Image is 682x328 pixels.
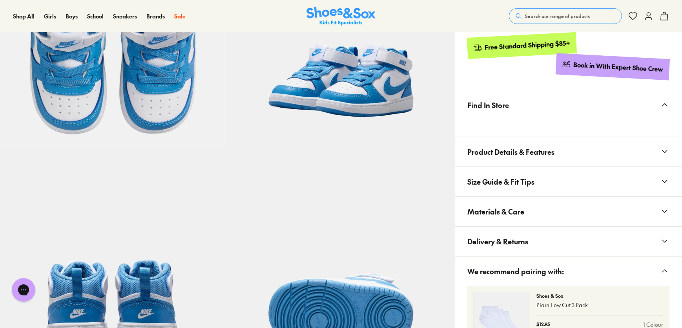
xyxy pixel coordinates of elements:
a: School [87,12,104,20]
span: Search our range of products [525,13,590,20]
button: We recommend pairing with: [455,257,682,286]
div: Book in With Expert Shoe Crew [573,60,664,74]
iframe: Gorgias live chat messenger [8,275,39,304]
a: Girls [44,12,56,20]
button: Materials & Care [455,197,682,226]
button: Find In Store [455,90,682,120]
span: Size Guide & Fit Tips [467,170,534,193]
button: Size Guide & Fit Tips [455,167,682,196]
button: Product Details & Features [455,137,682,167]
a: Free Standard Shipping $85+ [467,32,576,59]
span: Delivery & Returns [467,230,528,253]
button: Search our range of products [509,8,622,24]
a: Sale [174,12,186,20]
span: Find In Store [467,93,509,117]
a: Book in With Expert Shoe Crew [556,53,670,80]
a: Brands [146,12,165,20]
div: Free Standard Shipping $85+ [484,38,570,51]
a: Shoes & Sox [306,7,376,26]
img: SNS_Logo_Responsive.svg [306,7,376,26]
p: Plain Low Cut 3 Pack [536,301,663,309]
iframe: Find in Store [467,120,669,127]
span: Product Details & Features [467,140,554,163]
a: Shop All [13,12,35,20]
span: Materials & Care [467,200,524,223]
a: Boys [66,12,78,20]
button: Delivery & Returns [455,227,682,256]
span: We recommend pairing with: [467,260,564,283]
a: Sneakers [113,12,137,20]
p: Shoes & Sox [536,292,663,299]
